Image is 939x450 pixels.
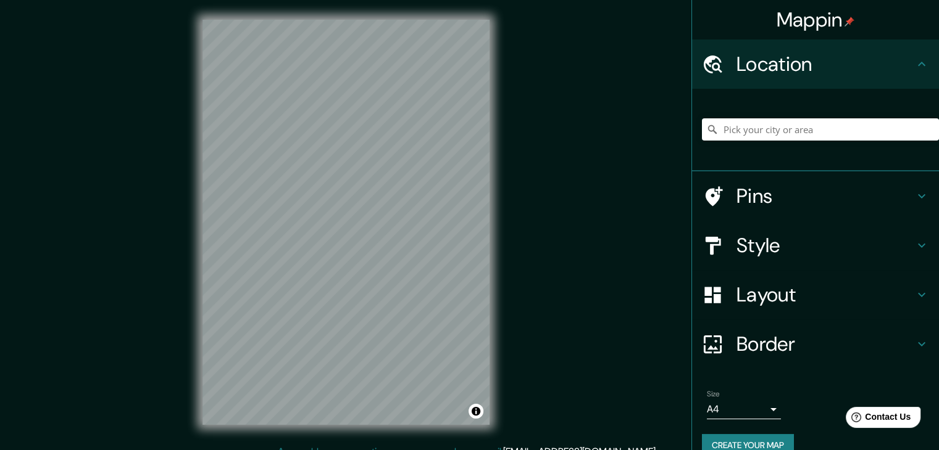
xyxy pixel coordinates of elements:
iframe: Help widget launcher [829,402,925,436]
div: Pins [692,171,939,221]
button: Toggle attribution [469,404,483,419]
div: Border [692,319,939,369]
h4: Style [737,233,914,258]
h4: Mappin [777,7,855,32]
img: pin-icon.png [845,17,854,27]
div: Location [692,39,939,89]
input: Pick your city or area [702,118,939,141]
h4: Border [737,332,914,356]
label: Size [707,389,720,399]
h4: Pins [737,184,914,208]
div: A4 [707,399,781,419]
h4: Location [737,52,914,76]
h4: Layout [737,282,914,307]
canvas: Map [202,20,490,425]
div: Layout [692,270,939,319]
div: Style [692,221,939,270]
